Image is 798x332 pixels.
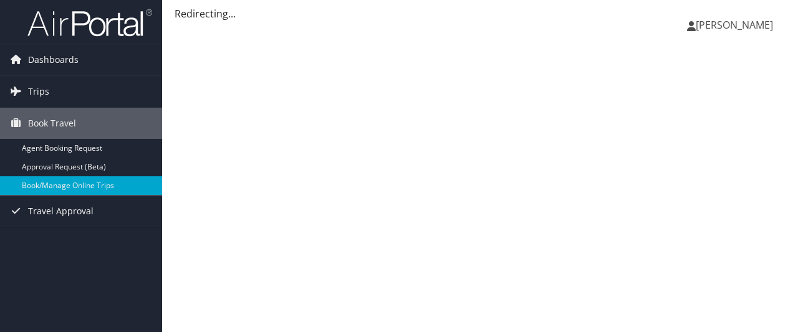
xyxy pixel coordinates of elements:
[28,108,76,139] span: Book Travel
[28,76,49,107] span: Trips
[28,44,79,75] span: Dashboards
[175,6,786,21] div: Redirecting...
[27,8,152,37] img: airportal-logo.png
[696,18,773,32] span: [PERSON_NAME]
[28,196,94,227] span: Travel Approval
[687,6,786,44] a: [PERSON_NAME]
